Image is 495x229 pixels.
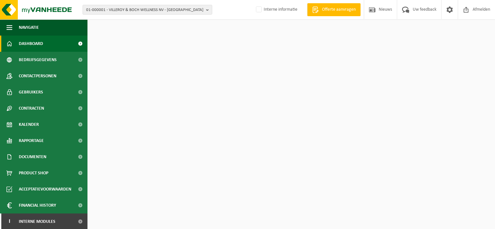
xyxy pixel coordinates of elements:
[320,6,357,13] span: Offerte aanvragen
[307,3,361,16] a: Offerte aanvragen
[19,84,43,100] span: Gebruikers
[86,5,203,15] span: 01-000001 - VILLEROY & BOCH WELLNESS NV - [GEOGRAPHIC_DATA]
[19,68,56,84] span: Contactpersonen
[83,5,212,15] button: 01-000001 - VILLEROY & BOCH WELLNESS NV - [GEOGRAPHIC_DATA]
[19,133,44,149] span: Rapportage
[19,19,39,36] span: Navigatie
[19,197,56,213] span: Financial History
[19,100,44,116] span: Contracten
[19,165,48,181] span: Product Shop
[19,52,57,68] span: Bedrijfsgegevens
[19,116,39,133] span: Kalender
[255,5,297,15] label: Interne informatie
[19,149,46,165] span: Documenten
[19,181,71,197] span: Acceptatievoorwaarden
[19,36,43,52] span: Dashboard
